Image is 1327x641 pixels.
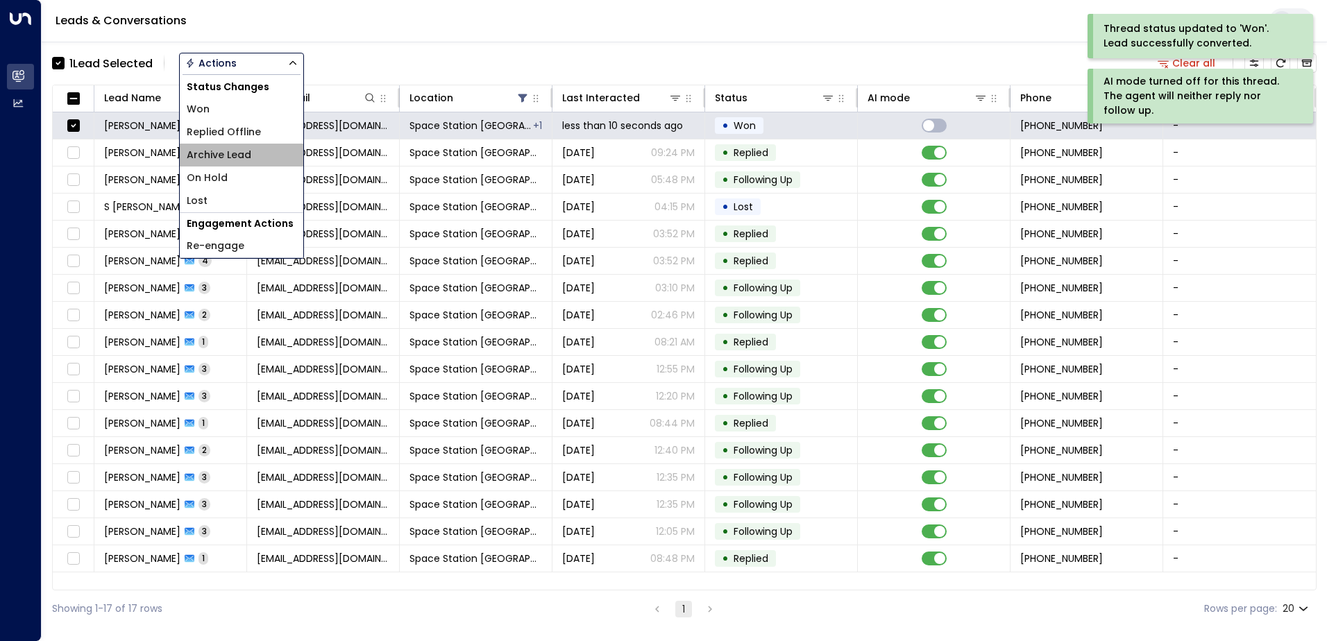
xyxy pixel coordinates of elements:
div: • [722,411,729,435]
span: +447845136142 [1020,443,1103,457]
label: Rows per page: [1204,601,1277,616]
span: Replied [734,146,768,160]
span: Following Up [734,281,793,295]
span: Sam James [104,281,180,295]
div: Button group with a nested menu [179,53,304,74]
p: 03:52 PM [653,227,695,241]
span: +447884992754 [1020,497,1103,511]
p: 08:44 PM [650,416,695,430]
div: Location [409,89,453,106]
div: • [722,384,729,408]
span: Shafay Muzaffar [104,470,180,484]
span: Space Station Solihull [409,552,542,565]
div: AI mode [868,89,988,106]
div: • [722,330,729,354]
span: Space Station Solihull [409,443,542,457]
span: mgittings@sky.com [257,524,389,538]
span: Replied Offline [187,125,261,139]
span: Rachel Strong [104,227,180,241]
div: Lead Email [257,89,377,106]
td: - [1163,221,1316,247]
div: Last Interacted [562,89,682,106]
div: • [722,438,729,462]
td: - [1163,383,1316,409]
div: • [722,114,729,137]
td: - [1163,356,1316,382]
td: - [1163,491,1316,518]
span: Space Station Garretts Green [409,119,532,133]
span: Toggle select row [65,442,82,459]
div: • [722,222,729,246]
span: 3 [198,525,210,537]
td: - [1163,275,1316,301]
div: • [722,141,729,164]
span: Toggle select row [65,523,82,540]
span: Sep 19, 2025 [562,389,595,403]
span: samjames9900@outlook.com [257,308,389,322]
p: 03:52 PM [653,254,695,268]
div: • [722,547,729,570]
span: Aug 30, 2025 [562,552,595,565]
span: +447791380990 [1020,552,1103,565]
div: Thread status updated to 'Won'. Lead successfully converted. [1104,22,1294,51]
span: Yesterday [562,227,595,241]
span: Toggle select row [65,550,82,567]
span: +4474237445421 [1020,281,1103,295]
span: suehxst@googlemail.com [257,200,389,214]
nav: pagination navigation [648,600,719,617]
div: • [722,195,729,219]
span: Following Up [734,389,793,403]
td: - [1163,329,1316,355]
span: Marcus Moody [104,335,180,349]
span: hello@karennjohnson.co.uk [257,416,389,430]
span: Space Station Solihull [409,335,542,349]
span: David Robertson [104,552,180,565]
p: 04:15 PM [654,200,695,214]
span: +447531328589 [1020,362,1103,376]
span: Adrian Brown [104,389,180,403]
span: Following Up [734,497,793,511]
td: - [1163,464,1316,490]
span: nadinesuezetwilliams1975@gmail.com [257,254,389,268]
p: 09:24 PM [651,146,695,160]
span: Space Station Solihull [409,416,542,430]
span: Yesterday [562,254,595,268]
span: 2 [198,309,210,320]
span: Won [187,102,210,117]
span: Replied [734,552,768,565]
span: Toggle select row [65,225,82,243]
h1: Engagement Actions [180,213,303,234]
span: Space Station Solihull [409,281,542,295]
p: 12:05 PM [656,524,695,538]
span: +4474237445421 [1020,308,1103,322]
span: Sep 16, 2025 [562,308,595,322]
span: Nadia Sheikh [104,254,180,268]
span: +447736681293 [1020,146,1103,160]
span: Following Up [734,470,793,484]
button: Actions [179,53,304,74]
span: +447598604728 [1020,335,1103,349]
span: Yesterday [562,200,595,214]
div: • [722,465,729,489]
p: 12:40 PM [654,443,695,457]
span: Replied [734,227,768,241]
span: lauraclarke92@hotmail.com [257,443,389,457]
span: Space Station Solihull [409,308,542,322]
span: S HOLMES [104,200,189,214]
div: AI mode [868,89,910,106]
td: - [1163,166,1316,193]
span: 1 [198,552,208,564]
span: Sep 18, 2025 [562,524,595,538]
span: Re-engage [187,239,244,253]
p: 12:55 PM [657,362,695,376]
span: rachstewart95@hotmail.com [257,227,389,241]
p: 12:20 PM [656,389,695,403]
span: Space Station Solihull [409,470,542,484]
span: Space Station Solihull [409,200,542,214]
span: +447359429129 [1020,524,1103,538]
div: • [722,249,729,273]
span: 3 [198,390,210,402]
span: Replied [734,416,768,430]
span: Archive Lead [187,148,251,162]
span: Toggle select row [65,280,82,297]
